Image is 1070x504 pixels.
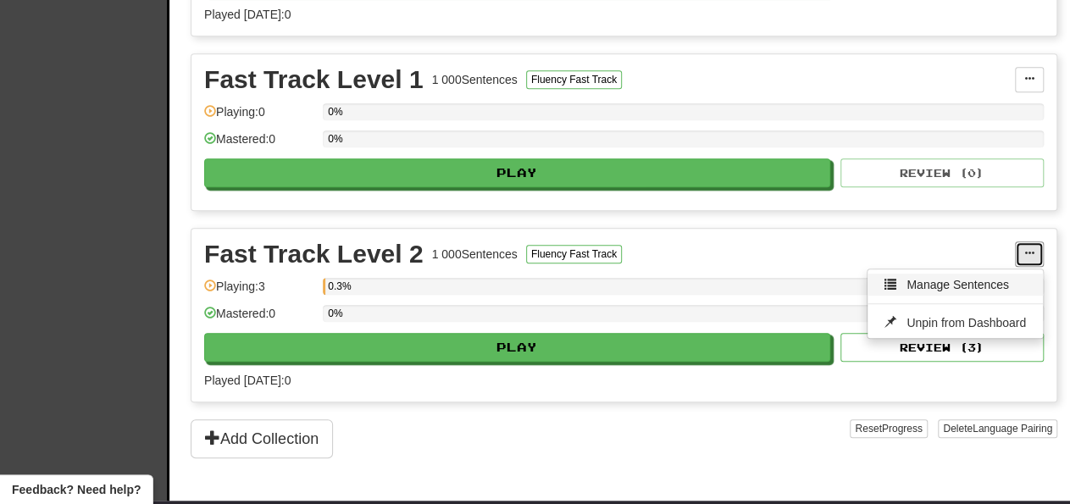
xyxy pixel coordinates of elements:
div: Mastered: 0 [204,130,314,158]
button: ResetProgress [850,419,927,438]
button: Play [204,158,830,187]
div: Playing: 3 [204,278,314,306]
button: Play [204,333,830,362]
span: Played [DATE]: 0 [204,8,291,21]
button: Fluency Fast Track [526,245,622,263]
button: Review (3) [840,333,1044,362]
span: Open feedback widget [12,481,141,498]
div: Fast Track Level 2 [204,241,424,267]
a: Unpin from Dashboard [868,312,1043,334]
span: Progress [882,423,923,435]
a: Manage Sentences [868,274,1043,296]
span: Manage Sentences [906,278,1009,291]
div: 1 000 Sentences [432,246,518,263]
div: Fast Track Level 1 [204,67,424,92]
button: Fluency Fast Track [526,70,622,89]
button: Review (0) [840,158,1044,187]
div: 1 000 Sentences [432,71,518,88]
span: Language Pairing [973,423,1052,435]
span: Played [DATE]: 0 [204,374,291,387]
button: Add Collection [191,419,333,458]
div: Playing: 0 [204,103,314,131]
span: Unpin from Dashboard [906,316,1026,330]
div: Mastered: 0 [204,305,314,333]
button: DeleteLanguage Pairing [938,419,1057,438]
